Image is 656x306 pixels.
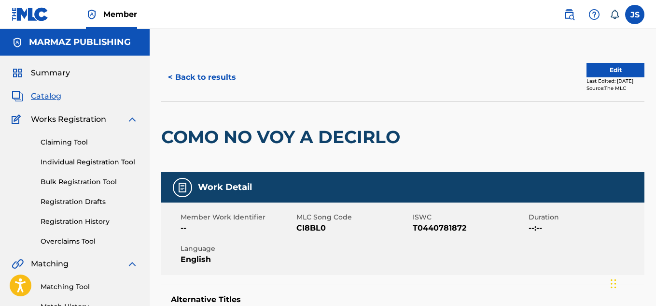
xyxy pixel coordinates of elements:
a: Registration History [41,217,138,227]
a: Individual Registration Tool [41,157,138,167]
span: Duration [529,212,642,222]
span: Matching [31,258,69,270]
div: User Menu [625,5,644,24]
a: Matching Tool [41,282,138,292]
a: Bulk Registration Tool [41,177,138,187]
h5: Work Detail [198,182,252,193]
span: Works Registration [31,114,106,125]
div: Notifications [610,10,619,19]
img: MLC Logo [12,7,49,21]
span: English [181,254,294,265]
img: Catalog [12,90,23,102]
h5: Alternative Titles [171,295,635,305]
img: Top Rightsholder [86,9,98,20]
button: Edit [586,63,644,77]
img: help [588,9,600,20]
img: Accounts [12,37,23,48]
a: Registration Drafts [41,197,138,207]
iframe: Resource Center [629,182,656,260]
div: Help [585,5,604,24]
a: Overclaims Tool [41,236,138,247]
span: Language [181,244,294,254]
h5: MARMAZ PUBLISHING [29,37,131,48]
span: -- [181,222,294,234]
img: Summary [12,67,23,79]
button: < Back to results [161,65,243,89]
a: CatalogCatalog [12,90,61,102]
span: Summary [31,67,70,79]
div: Source: The MLC [586,85,644,92]
img: Works Registration [12,114,24,125]
div: Arrastrar [611,269,616,298]
img: Matching [12,258,24,270]
h2: COMO NO VOY A DECIRLO [161,126,405,148]
span: Member [103,9,137,20]
span: Member Work Identifier [181,212,294,222]
span: T0440781872 [413,222,526,234]
a: Public Search [559,5,579,24]
div: Last Edited: [DATE] [586,77,644,85]
iframe: Chat Widget [608,260,656,306]
img: expand [126,258,138,270]
span: CI8BL0 [296,222,410,234]
div: Widget de chat [608,260,656,306]
span: ISWC [413,212,526,222]
a: Claiming Tool [41,137,138,147]
img: Work Detail [177,182,188,193]
img: expand [126,114,138,125]
img: search [563,9,575,20]
span: MLC Song Code [296,212,410,222]
span: Catalog [31,90,61,102]
a: SummarySummary [12,67,70,79]
span: --:-- [529,222,642,234]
